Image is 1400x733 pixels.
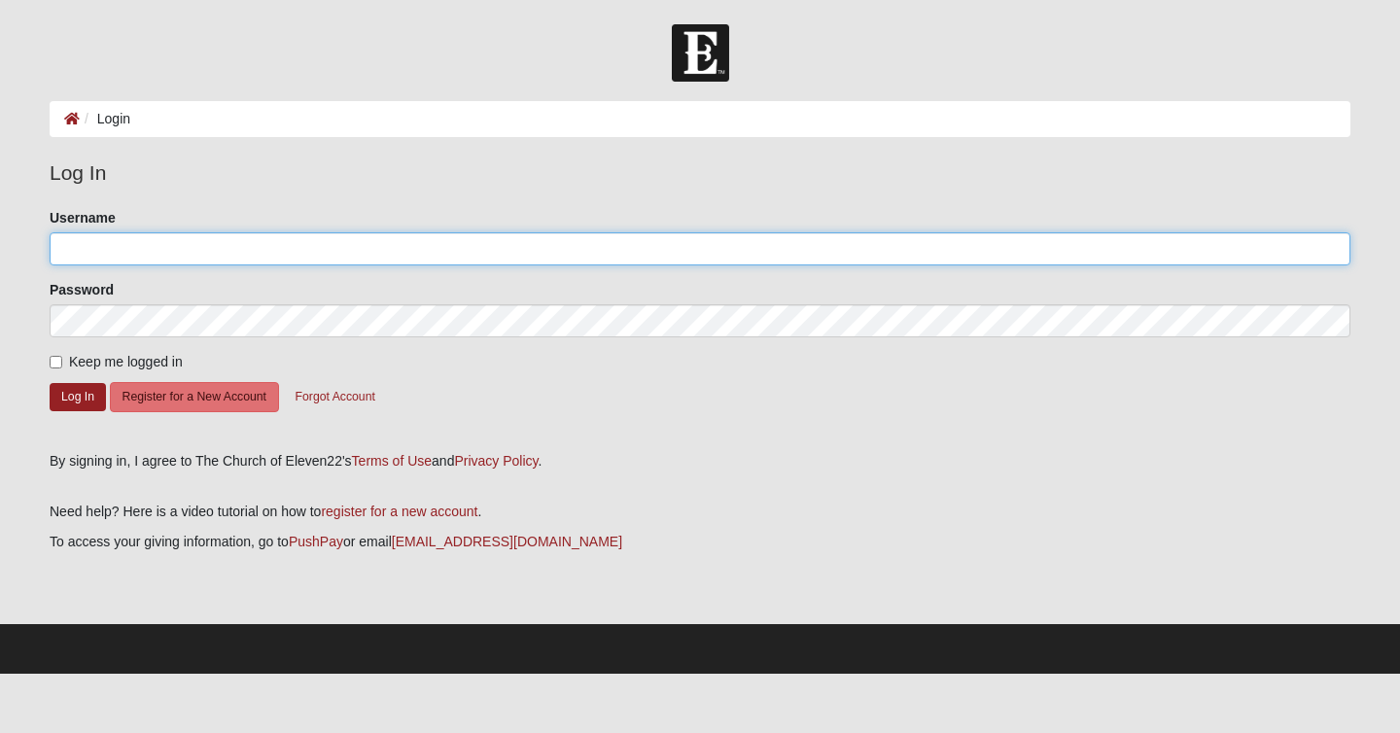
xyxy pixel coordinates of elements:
p: To access your giving information, go to or email [50,532,1350,552]
button: Forgot Account [283,382,388,412]
li: Login [80,109,130,129]
button: Register for a New Account [110,382,279,412]
p: Need help? Here is a video tutorial on how to . [50,502,1350,522]
span: Keep me logged in [69,354,183,369]
a: Privacy Policy [454,453,538,469]
label: Username [50,208,116,227]
button: Log In [50,383,106,411]
legend: Log In [50,157,1350,189]
a: PushPay [289,534,343,549]
label: Password [50,280,114,299]
div: By signing in, I agree to The Church of Eleven22's and . [50,451,1350,471]
input: Keep me logged in [50,356,62,368]
a: Terms of Use [352,453,432,469]
img: Church of Eleven22 Logo [672,24,729,82]
a: register for a new account [321,504,477,519]
a: [EMAIL_ADDRESS][DOMAIN_NAME] [392,534,622,549]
